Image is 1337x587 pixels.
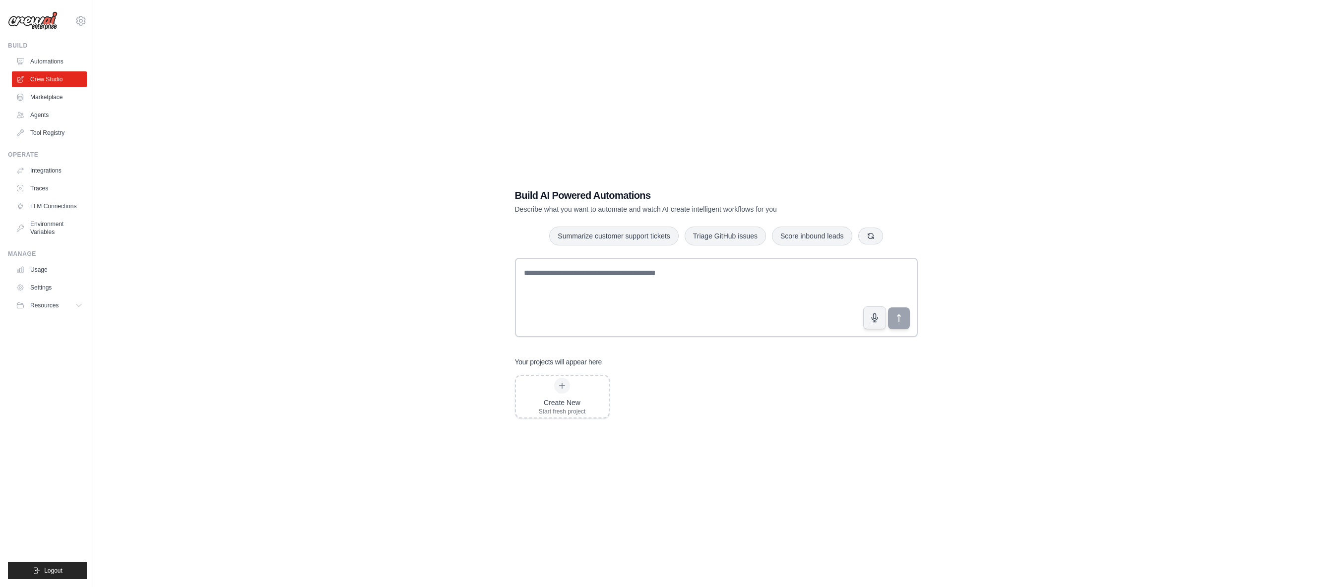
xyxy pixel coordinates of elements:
button: Triage GitHub issues [685,227,766,245]
button: Resources [12,297,87,313]
button: Summarize customer support tickets [549,227,678,245]
a: LLM Connections [12,198,87,214]
div: Create New [539,398,586,408]
span: Resources [30,301,59,309]
div: Manage [8,250,87,258]
button: Get new suggestions [858,228,883,244]
a: Crew Studio [12,71,87,87]
div: Build [8,42,87,50]
span: Logout [44,567,63,575]
a: Tool Registry [12,125,87,141]
div: Operate [8,151,87,159]
div: Start fresh project [539,408,586,415]
img: Logo [8,11,58,30]
a: Marketplace [12,89,87,105]
button: Logout [8,562,87,579]
h3: Your projects will appear here [515,357,602,367]
p: Describe what you want to automate and watch AI create intelligent workflows for you [515,204,848,214]
a: Agents [12,107,87,123]
a: Settings [12,280,87,295]
a: Integrations [12,163,87,178]
a: Automations [12,54,87,69]
button: Click to speak your automation idea [863,306,886,329]
h1: Build AI Powered Automations [515,188,848,202]
a: Usage [12,262,87,278]
a: Environment Variables [12,216,87,240]
a: Traces [12,180,87,196]
button: Score inbound leads [772,227,852,245]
